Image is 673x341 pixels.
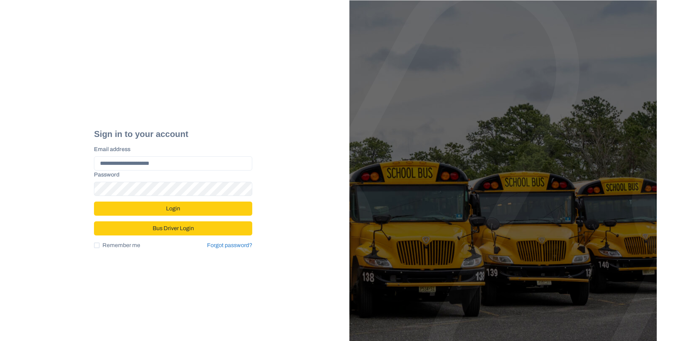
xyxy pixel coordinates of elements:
a: Forgot password? [207,241,252,250]
a: Forgot password? [207,242,252,248]
button: Bus Driver Login [94,221,252,235]
a: Bus Driver Login [94,222,252,228]
button: Login [94,202,252,216]
label: Password [94,170,248,179]
label: Email address [94,145,248,154]
h2: Sign in to your account [94,129,252,139]
span: Remember me [102,241,140,250]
